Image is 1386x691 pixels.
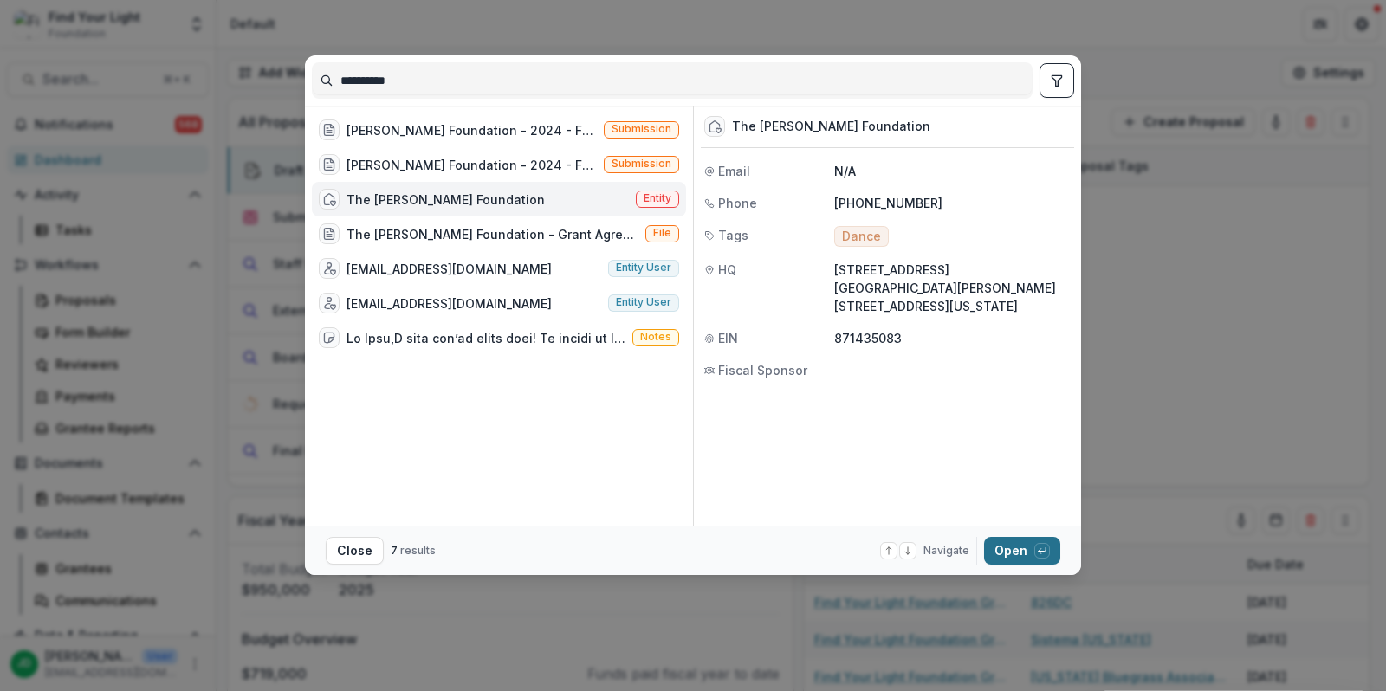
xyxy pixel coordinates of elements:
[612,123,671,135] span: Submission
[346,121,597,139] div: [PERSON_NAME] Foundation - 2024 - FYL General Grant Application
[732,119,930,134] div: The [PERSON_NAME] Foundation
[984,537,1060,565] button: Open
[718,226,748,244] span: Tags
[834,329,1071,347] p: 871435083
[834,162,1071,180] p: N/A
[718,261,736,279] span: HQ
[718,329,738,347] span: EIN
[346,225,638,243] div: The [PERSON_NAME] Foundation - Grant Agreement - [DATE].pdf
[346,294,552,313] div: [EMAIL_ADDRESS][DOMAIN_NAME]
[842,229,881,244] span: Dance
[718,361,807,379] span: Fiscal Sponsor
[346,329,625,347] div: Lo Ipsu,D sita con’ad elits doei! Te incidi ut laboreet do Magn Aliq Enima, Minim ven Q nost ex u...
[644,192,671,204] span: Entity
[612,158,671,170] span: Submission
[640,331,671,343] span: Notes
[1039,63,1074,98] button: toggle filters
[400,544,436,557] span: results
[834,261,1071,315] p: [STREET_ADDRESS][GEOGRAPHIC_DATA][PERSON_NAME][STREET_ADDRESS][US_STATE]
[346,260,552,278] div: [EMAIL_ADDRESS][DOMAIN_NAME]
[718,194,757,212] span: Phone
[718,162,750,180] span: Email
[346,191,545,209] div: The [PERSON_NAME] Foundation
[616,296,671,308] span: Entity user
[391,544,398,557] span: 7
[834,194,1071,212] p: [PHONE_NUMBER]
[923,543,969,559] span: Navigate
[346,156,597,174] div: [PERSON_NAME] Foundation - 2024 - FYL General Grant Application
[653,227,671,239] span: File
[616,262,671,274] span: Entity user
[326,537,384,565] button: Close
